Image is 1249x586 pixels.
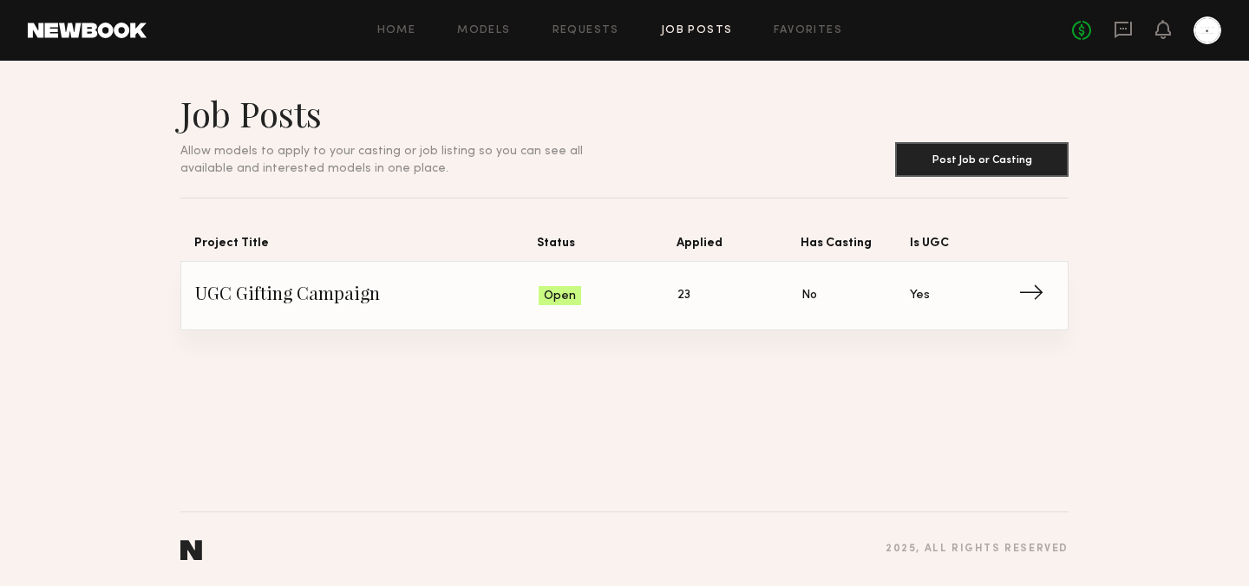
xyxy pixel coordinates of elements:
[195,283,539,309] span: UGC Gifting Campaign
[537,233,677,261] span: Status
[553,25,619,36] a: Requests
[677,286,690,305] span: 23
[910,286,930,305] span: Yes
[774,25,842,36] a: Favorites
[1018,283,1054,309] span: →
[457,25,510,36] a: Models
[544,288,576,305] span: Open
[195,262,1054,329] a: UGC Gifting CampaignOpen23NoYes→
[910,233,1019,261] span: Is UGC
[661,25,733,36] a: Job Posts
[801,233,910,261] span: Has Casting
[194,233,537,261] span: Project Title
[801,286,817,305] span: No
[886,544,1069,555] div: 2025 , all rights reserved
[895,142,1069,177] button: Post Job or Casting
[180,146,583,174] span: Allow models to apply to your casting or job listing so you can see all available and interested ...
[677,233,801,261] span: Applied
[180,92,624,135] h1: Job Posts
[377,25,416,36] a: Home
